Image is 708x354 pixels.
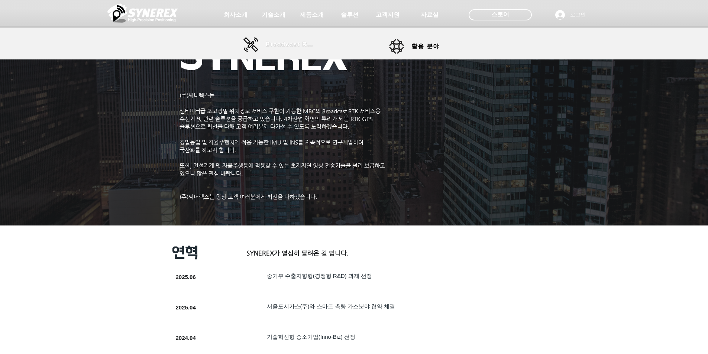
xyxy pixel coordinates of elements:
span: 2025.06 [176,274,196,280]
a: 회사소개 [217,7,254,22]
span: 고객지원 [376,11,400,19]
span: Broadcast RTK [266,41,316,48]
span: SYNEREX가 열심히 달려온 길 입니다. [246,249,349,257]
span: 자료실 [421,11,439,19]
span: 연혁 [172,244,198,261]
span: ​기술혁신형 중소기업(Inno-Biz) 선정 [267,334,355,340]
a: 제품소개 [293,7,330,22]
span: 솔루션 [341,11,359,19]
span: 제품소개 [300,11,324,19]
a: 활용 분야 [389,39,456,54]
span: 2024.04 [176,335,196,341]
a: 고객지원 [369,7,406,22]
span: ​또한, 건설기계 및 자율주행등에 적용할 수 있는 초저지연 영상 전송기술을 널리 보급하고 있으니 많은 관심 바랍니다. [180,162,385,176]
div: 스토어 [469,9,532,20]
span: 회사소개 [224,11,248,19]
span: 수신기 및 관련 솔루션을 공급하고 있습니다. 4차산업 혁명의 뿌리가 되는 RTK GPS [180,116,373,122]
span: 정밀농업 및 자율주행차에 적용 가능한 IMU 및 INS를 지속적으로 연구개발하여 [180,139,363,145]
span: 기술소개 [262,11,285,19]
span: 2025.04 [176,304,196,311]
span: (주)씨너렉스는 항상 고객 여러분에게 최선을 다하겠습니다. [180,194,317,200]
span: 센티미터급 초고정밀 위치정보 서비스 구현이 가능한 MBC의 Broadcast RTK 서비스용 [180,108,381,114]
span: 국산화를 하고자 합니다. [180,147,236,153]
a: 기술소개 [255,7,292,22]
img: 씨너렉스_White_simbol_대지 1.png [107,2,178,24]
iframe: Wix Chat [570,322,708,354]
span: 스토어 [491,10,509,19]
span: 서울도시가스(주)와 스마트 측량 가스분야 협약 체결 [267,303,395,309]
a: Broadcast RTK [243,37,316,52]
button: 로그인 [550,8,591,22]
span: 로그인 [568,11,588,19]
span: 활용 분야 [411,43,440,51]
span: 솔루션으로 최선을 다해 고객 여러분께 다가설 수 있도록 노력하겠습니다. [180,123,349,130]
a: 솔루션 [331,7,368,22]
a: 자료실 [411,7,448,22]
span: ​중기부 수출지향형(경쟁형 R&D) 과제 선정 [267,273,372,279]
